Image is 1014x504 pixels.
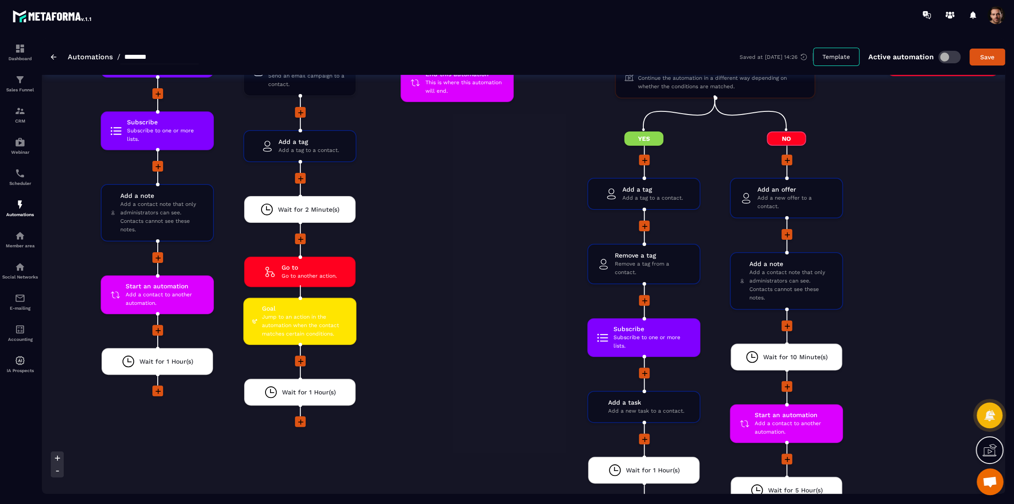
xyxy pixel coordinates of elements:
span: Add a tag to a contact. [622,194,683,202]
img: automations [15,199,25,210]
span: Go to another action. [282,272,337,280]
img: automations [15,355,25,366]
span: Add a contact to another automation. [755,419,834,436]
a: formationformationDashboard [2,37,38,68]
p: CRM [2,119,38,123]
div: Save [975,53,999,61]
a: emailemailE-mailing [2,286,38,317]
span: This is where this automation will end. [425,78,505,95]
img: arrow [51,54,57,60]
span: Add an offer [757,185,833,194]
button: Save [969,49,1005,66]
a: automationsautomationsMember area [2,224,38,255]
p: Dashboard [2,56,38,61]
span: Add a tag [622,185,683,194]
a: schedulerschedulerScheduler [2,161,38,193]
span: Send an email campaign to a contact. [268,72,347,89]
img: formation [15,43,25,54]
span: Go to [282,263,337,272]
span: Jump to an action in the automation when the contact matches certain conditions. [262,313,348,338]
span: Wait for 1 Hour(s) [139,357,193,366]
span: Wait for 2 Minute(s) [278,205,339,214]
div: Saved at [740,53,813,61]
span: Add a contact note that only administrators can see. Contacts cannot see these notes. [749,268,833,302]
p: Scheduler [2,181,38,186]
a: Mở cuộc trò chuyện [977,468,1003,495]
a: automationsautomationsAutomations [2,193,38,224]
p: [DATE] 14:26 [765,54,797,60]
img: logo [12,8,93,24]
span: Start an automation [126,282,205,291]
span: Wait for 5 Hour(s) [768,486,823,495]
span: Add a tag [278,138,339,146]
span: Wait for 1 Hour(s) [626,466,680,475]
a: automationsautomationsWebinar [2,130,38,161]
span: Remove a tag [614,251,691,260]
a: formationformationSales Funnel [2,68,38,99]
a: social-networksocial-networkSocial Networks [2,255,38,286]
span: Add a note [120,192,204,200]
img: automations [15,230,25,241]
p: Accounting [2,337,38,342]
span: Subscribe [127,118,205,127]
img: formation [15,74,25,85]
p: Social Networks [2,275,38,279]
img: email [15,293,25,303]
span: Remove a tag from a contact. [614,260,691,277]
span: Goal [262,304,348,313]
img: automations [15,137,25,148]
span: Add a contact to another automation. [126,291,205,307]
p: Member area [2,243,38,248]
span: Wait for 1 Hour(s) [282,388,336,397]
span: Add a task [608,398,684,407]
span: Yes [624,131,663,146]
span: Subscribe [613,325,691,333]
img: scheduler [15,168,25,179]
p: IA Prospects [2,368,38,373]
span: Add a tag to a contact. [278,146,339,155]
span: Add a new offer to a contact. [757,194,833,211]
span: / [117,53,120,61]
img: formation [15,106,25,116]
p: E-mailing [2,306,38,311]
a: Automations [68,53,113,61]
span: Subscribe to one or more lists. [613,333,691,350]
p: Active automation [868,53,934,61]
a: accountantaccountantAccounting [2,317,38,348]
span: Subscribe to one or more lists. [127,127,205,143]
p: Sales Funnel [2,87,38,92]
span: Add a note [749,260,833,268]
span: Wait for 10 Minute(s) [763,353,828,361]
span: Continue the automation in a different way depending on whether the conditions are matched. [638,74,805,91]
button: Template [813,48,859,66]
span: Add a new task to a contact. [608,407,684,415]
img: social-network [15,262,25,272]
span: No [767,131,806,146]
span: Start an automation [755,411,834,419]
span: Add a contact note that only administrators can see. Contacts cannot see these notes. [120,200,204,234]
img: accountant [15,324,25,335]
a: formationformationCRM [2,99,38,130]
p: Automations [2,212,38,217]
p: Webinar [2,150,38,155]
